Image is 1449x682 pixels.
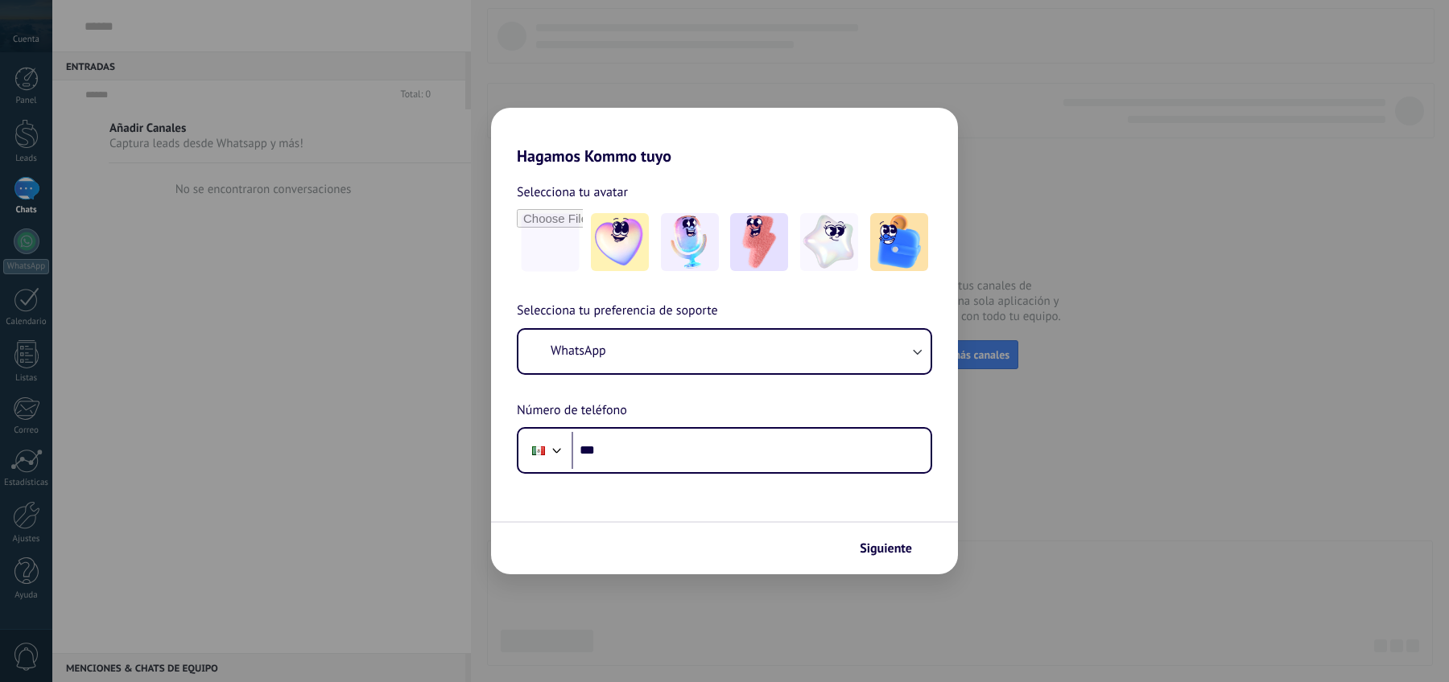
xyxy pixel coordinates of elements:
button: WhatsApp [518,330,931,373]
span: Número de teléfono [517,401,627,421]
span: Siguiente [860,543,912,554]
img: -4.jpeg [800,213,858,271]
img: -1.jpeg [591,213,649,271]
button: Siguiente [852,535,934,562]
img: -2.jpeg [661,213,719,271]
span: WhatsApp [551,343,606,359]
h2: Hagamos Kommo tuyo [491,108,958,166]
img: -3.jpeg [730,213,788,271]
div: Mexico: + 52 [523,433,554,467]
span: Selecciona tu preferencia de soporte [517,301,718,322]
span: Selecciona tu avatar [517,182,628,203]
img: -5.jpeg [870,213,928,271]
